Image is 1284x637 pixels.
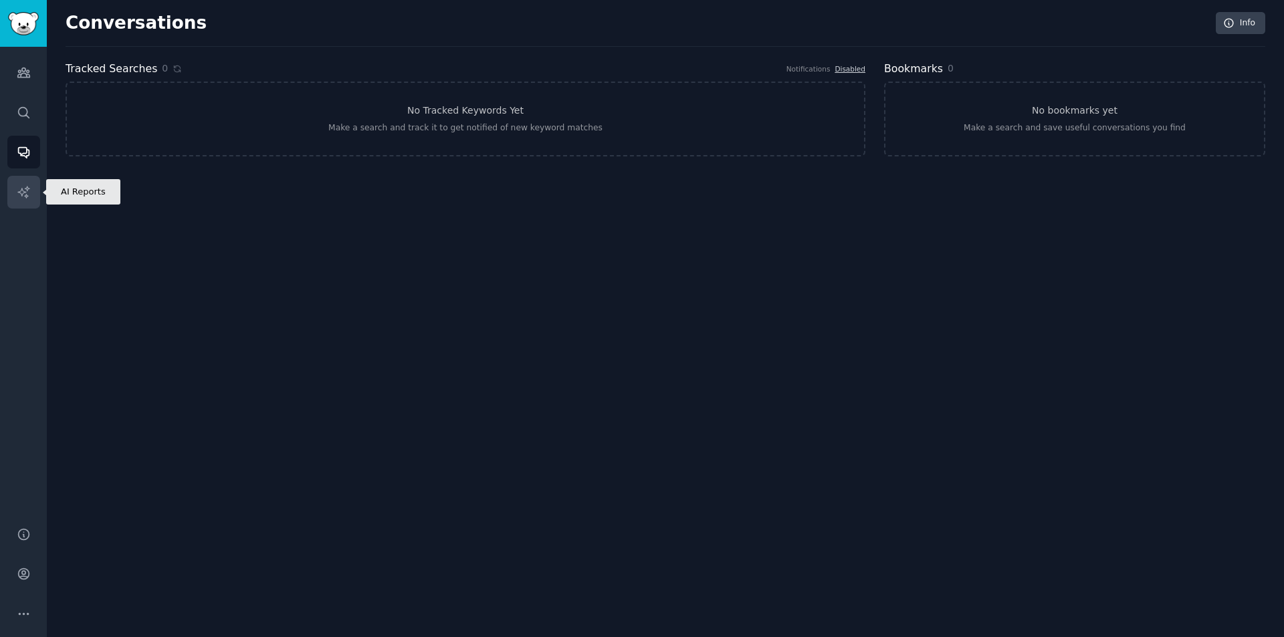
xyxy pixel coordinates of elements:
[948,63,954,74] span: 0
[66,13,207,34] h2: Conversations
[66,82,865,156] a: No Tracked Keywords YetMake a search and track it to get notified of new keyword matches
[407,104,524,118] h3: No Tracked Keywords Yet
[835,65,865,73] a: Disabled
[1032,104,1117,118] h3: No bookmarks yet
[964,122,1186,134] div: Make a search and save useful conversations you find
[162,61,168,76] span: 0
[884,82,1265,156] a: No bookmarks yetMake a search and save useful conversations you find
[1216,12,1265,35] a: Info
[884,61,943,78] h2: Bookmarks
[786,64,831,74] div: Notifications
[8,12,39,35] img: GummySearch logo
[66,61,157,78] h2: Tracked Searches
[328,122,603,134] div: Make a search and track it to get notified of new keyword matches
